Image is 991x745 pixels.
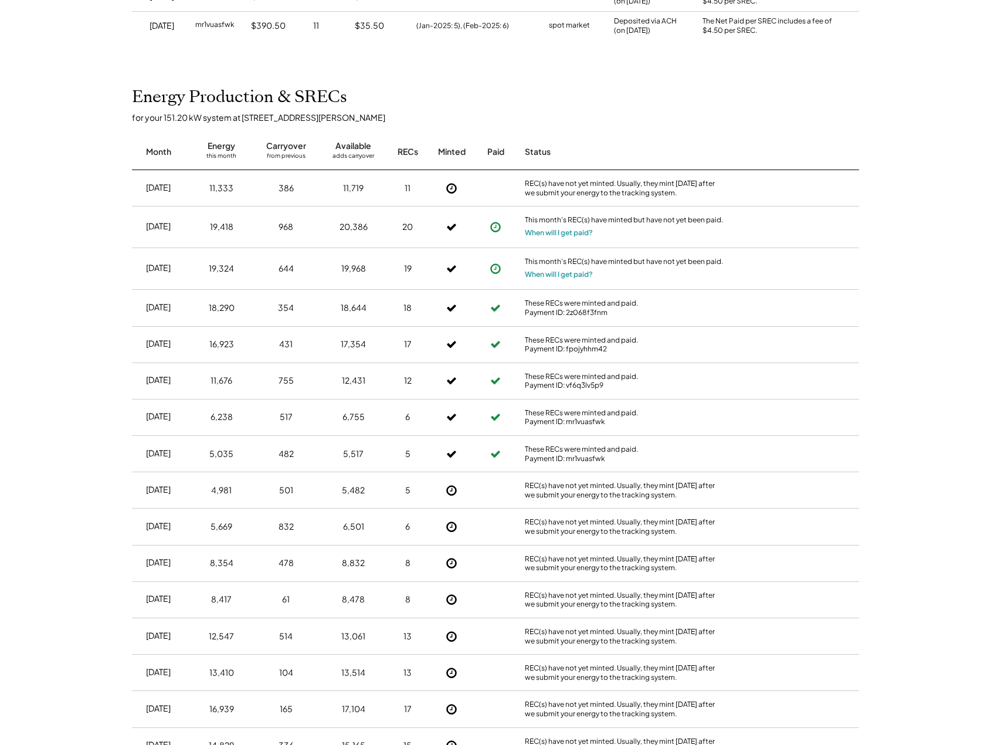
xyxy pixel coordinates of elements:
[342,594,365,605] div: 8,478
[443,700,460,718] button: Not Yet Minted
[525,372,724,390] div: These RECs were minted and paid. Payment ID: vf6q3lv5p9
[525,257,724,269] div: This month's REC(s) have minted but have not yet been paid.
[487,146,504,158] div: Paid
[525,554,724,573] div: REC(s) have not yet minted. Usually, they mint [DATE] after we submit your energy to the tracking...
[525,481,724,499] div: REC(s) have not yet minted. Usually, they mint [DATE] after we submit your energy to the tracking...
[525,408,724,426] div: These RECs were minted and paid. Payment ID: mr1vuasfwk
[279,263,294,275] div: 644
[525,146,724,158] div: Status
[146,302,171,313] div: [DATE]
[402,221,413,233] div: 20
[342,375,365,387] div: 12,431
[525,627,724,645] div: REC(s) have not yet minted. Usually, they mint [DATE] after we submit your energy to the tracking...
[146,630,171,642] div: [DATE]
[341,263,366,275] div: 19,968
[525,517,724,536] div: REC(s) have not yet minted. Usually, they mint [DATE] after we submit your energy to the tracking...
[146,448,171,459] div: [DATE]
[146,666,171,678] div: [DATE]
[279,375,294,387] div: 755
[443,518,460,536] button: Not Yet Minted
[341,631,365,642] div: 13,061
[443,664,460,682] button: Not Yet Minted
[525,179,724,197] div: REC(s) have not yet minted. Usually, they mint [DATE] after we submit your energy to the tracking...
[280,411,293,423] div: 517
[279,521,294,533] div: 832
[278,302,294,314] div: 354
[210,221,233,233] div: 19,418
[525,445,724,463] div: These RECs were minted and paid. Payment ID: mr1vuasfwk
[146,411,171,422] div: [DATE]
[146,262,171,274] div: [DATE]
[342,557,365,569] div: 8,832
[341,338,366,350] div: 17,354
[443,628,460,645] button: Not Yet Minted
[341,302,366,314] div: 18,644
[209,631,234,642] div: 12,547
[208,140,235,152] div: Energy
[279,338,293,350] div: 431
[209,338,234,350] div: 16,923
[211,485,232,496] div: 4,981
[343,448,364,460] div: 5,517
[209,263,234,275] div: 19,324
[209,182,233,194] div: 11,333
[146,703,171,714] div: [DATE]
[525,215,724,227] div: This month's REC(s) have minted but have not yet been paid.
[279,182,294,194] div: 386
[279,667,293,679] div: 104
[313,20,319,32] div: 11
[487,260,504,277] button: Payment approved, but not yet initiated.
[211,594,232,605] div: 8,417
[280,703,293,715] div: 165
[340,221,368,233] div: 20,386
[342,485,365,496] div: 5,482
[405,448,410,460] div: 5
[403,302,412,314] div: 18
[146,221,171,232] div: [DATE]
[279,631,293,642] div: 514
[404,338,412,350] div: 17
[614,16,677,36] div: Deposited via ACH (on [DATE])
[405,594,410,605] div: 8
[211,375,232,387] div: 11,676
[209,667,234,679] div: 13,410
[206,152,236,164] div: this month
[443,591,460,608] button: Not Yet Minted
[416,21,509,31] div: (Jan-2025: 5), (Feb-2025: 6)
[443,180,460,197] button: Not Yet Minted
[525,591,724,609] div: REC(s) have not yet minted. Usually, they mint [DATE] after we submit your energy to the tracking...
[209,703,234,715] div: 16,939
[279,557,294,569] div: 478
[335,140,371,152] div: Available
[405,521,410,533] div: 6
[146,338,171,350] div: [DATE]
[525,227,593,239] button: When will I get paid?
[702,16,837,36] div: The Net Paid per SREC includes a fee of $4.50 per SREC.
[279,448,294,460] div: 482
[525,299,724,317] div: These RECs were minted and paid. Payment ID: 2z068f3fnm
[146,520,171,532] div: [DATE]
[332,152,374,164] div: adds carryover
[267,152,306,164] div: from previous
[405,182,410,194] div: 11
[146,182,171,194] div: [DATE]
[150,20,174,32] div: [DATE]
[211,411,233,423] div: 6,238
[146,146,171,158] div: Month
[209,448,233,460] div: 5,035
[279,221,293,233] div: 968
[341,667,365,679] div: 13,514
[195,20,235,32] div: mr1vuasfwk
[266,140,306,152] div: Carryover
[146,593,171,605] div: [DATE]
[404,703,412,715] div: 17
[146,374,171,386] div: [DATE]
[438,146,466,158] div: Minted
[549,20,590,32] div: spot market
[443,482,460,499] button: Not Yet Minted
[146,557,171,568] div: [DATE]
[405,411,410,423] div: 6
[355,20,384,32] div: $35.50
[487,218,504,236] button: Payment approved, but not yet initiated.
[132,87,347,107] h2: Energy Production & SRECs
